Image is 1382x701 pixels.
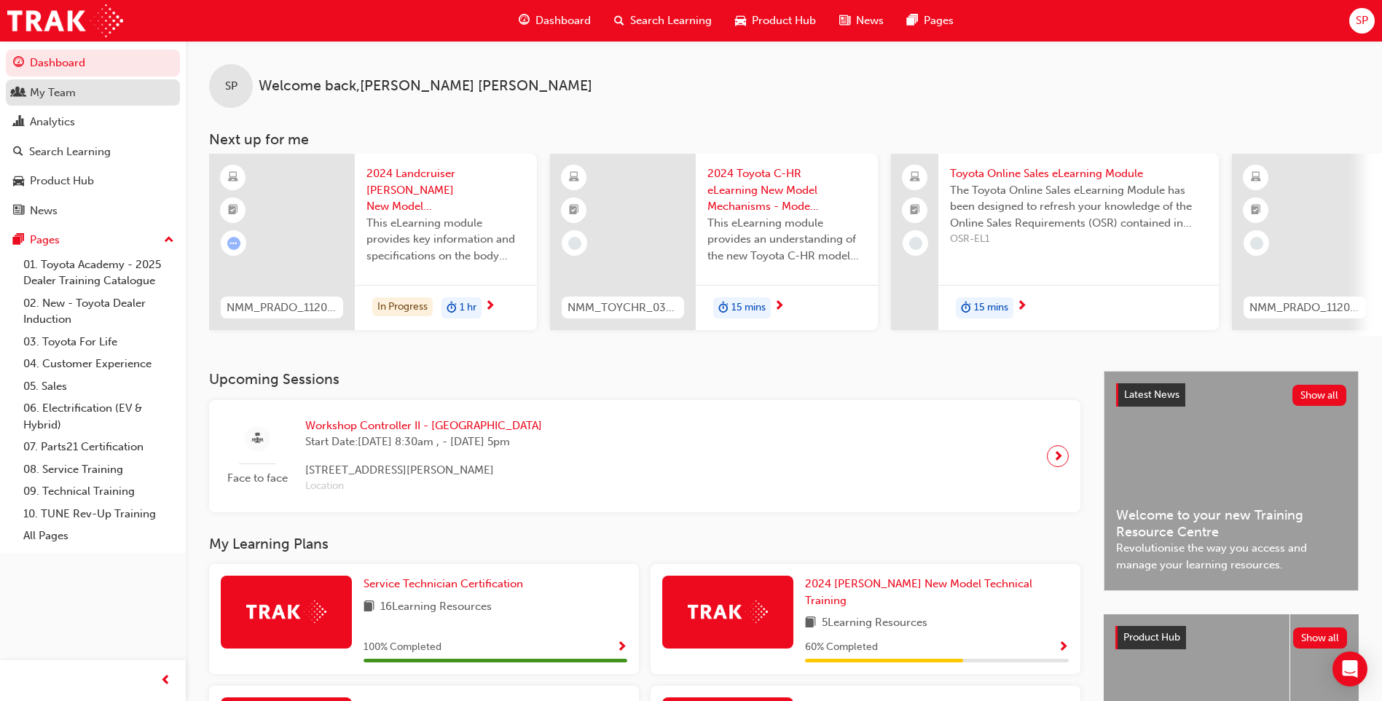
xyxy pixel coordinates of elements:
a: Product HubShow all [1115,626,1347,649]
span: SP [225,78,237,95]
span: 5 Learning Resources [822,614,927,633]
span: chart-icon [13,116,24,129]
span: learningResourceType_ELEARNING-icon [1251,168,1261,187]
span: car-icon [13,175,24,188]
span: laptop-icon [910,168,920,187]
a: News [6,197,180,224]
span: booktick-icon [569,201,579,220]
span: 16 Learning Resources [380,598,492,616]
span: duration-icon [447,299,457,318]
span: guage-icon [13,57,24,70]
span: 15 mins [974,299,1008,316]
span: duration-icon [961,299,971,318]
span: Product Hub [752,12,816,29]
span: Show Progress [1058,641,1069,654]
span: learningRecordVerb_NONE-icon [909,237,922,250]
a: 03. Toyota For Life [17,331,180,353]
span: learningRecordVerb_NONE-icon [568,237,581,250]
span: Start Date: [DATE] 8:30am , - [DATE] 5pm [305,434,542,450]
span: sessionType_FACE_TO_FACE-icon [252,430,263,448]
span: booktick-icon [228,201,238,220]
span: news-icon [839,12,850,30]
div: My Team [30,85,76,101]
span: Latest News [1124,388,1179,401]
a: pages-iconPages [895,6,965,36]
a: NMM_TOYCHR_032024_MODULE_12024 Toyota C-HR eLearning New Model Mechanisms - Model Outline (Module... [550,154,878,330]
span: This eLearning module provides an understanding of the new Toyota C-HR model line-up and their Ka... [707,215,866,265]
span: The Toyota Online Sales eLearning Module has been designed to refresh your knowledge of the Onlin... [950,182,1207,232]
span: book-icon [805,614,816,633]
span: NMM_PRADO_112024_MODULE_4 [227,299,337,316]
span: 100 % Completed [364,639,441,656]
a: 10. TUNE Rev-Up Training [17,503,180,525]
div: Search Learning [29,144,111,160]
a: 01. Toyota Academy - 2025 Dealer Training Catalogue [17,254,180,292]
span: booktick-icon [1251,201,1261,220]
button: Pages [6,227,180,254]
h3: My Learning Plans [209,536,1080,552]
a: 09. Technical Training [17,480,180,503]
span: learningRecordVerb_NONE-icon [1250,237,1263,250]
button: Show Progress [1058,638,1069,657]
span: next-icon [774,300,785,313]
a: car-iconProduct Hub [723,6,828,36]
span: 15 mins [731,299,766,316]
a: Latest NewsShow allWelcome to your new Training Resource CentreRevolutionise the way you access a... [1104,371,1359,591]
span: OSR-EL1 [950,231,1207,248]
span: Welcome to your new Training Resource Centre [1116,507,1346,540]
span: search-icon [13,146,23,159]
h3: Next up for me [186,131,1382,148]
span: NMM_PRADO_112024_MODULE_5 [1249,299,1360,316]
span: pages-icon [13,234,24,247]
a: 07. Parts21 Certification [17,436,180,458]
span: 1 hr [460,299,476,316]
a: Face to faceWorkshop Controller II - [GEOGRAPHIC_DATA]Start Date:[DATE] 8:30am , - [DATE] 5pm[STR... [221,412,1069,501]
span: duration-icon [718,299,729,318]
a: 2024 [PERSON_NAME] New Model Technical Training [805,576,1069,608]
a: Trak [7,4,123,37]
a: Search Learning [6,138,180,165]
div: News [30,203,58,219]
span: Product Hub [1123,631,1180,643]
span: Search Learning [630,12,712,29]
a: My Team [6,79,180,106]
button: Show Progress [616,638,627,657]
span: Show Progress [616,641,627,654]
a: 05. Sales [17,375,180,398]
span: 2024 [PERSON_NAME] New Model Technical Training [805,577,1032,607]
span: news-icon [13,205,24,218]
span: Toyota Online Sales eLearning Module [950,165,1207,182]
img: Trak [246,600,326,623]
a: guage-iconDashboard [507,6,602,36]
div: Pages [30,232,60,248]
span: book-icon [364,598,374,616]
a: 08. Service Training [17,458,180,481]
span: search-icon [614,12,624,30]
span: NMM_TOYCHR_032024_MODULE_1 [568,299,678,316]
span: Pages [924,12,954,29]
h3: Upcoming Sessions [209,371,1080,388]
span: Service Technician Certification [364,577,523,590]
div: Open Intercom Messenger [1332,651,1367,686]
a: Analytics [6,109,180,136]
span: people-icon [13,87,24,100]
span: Workshop Controller II - [GEOGRAPHIC_DATA] [305,418,542,434]
span: Dashboard [535,12,591,29]
span: up-icon [164,231,174,250]
span: Revolutionise the way you access and manage your learning resources. [1116,540,1346,573]
span: learningResourceType_ELEARNING-icon [228,168,238,187]
span: next-icon [1053,446,1064,466]
span: 2024 Landcruiser [PERSON_NAME] New Model Mechanisms - Body Electrical 4 [366,165,525,215]
span: [STREET_ADDRESS][PERSON_NAME] [305,462,542,479]
button: Show all [1292,385,1347,406]
a: All Pages [17,525,180,547]
a: Service Technician Certification [364,576,529,592]
span: car-icon [735,12,746,30]
div: Analytics [30,114,75,130]
a: NMM_PRADO_112024_MODULE_42024 Landcruiser [PERSON_NAME] New Model Mechanisms - Body Electrical 4T... [209,154,537,330]
span: booktick-icon [910,201,920,220]
span: Location [305,478,542,495]
a: news-iconNews [828,6,895,36]
a: search-iconSearch Learning [602,6,723,36]
span: This eLearning module provides key information and specifications on the body electrical systems ... [366,215,525,265]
